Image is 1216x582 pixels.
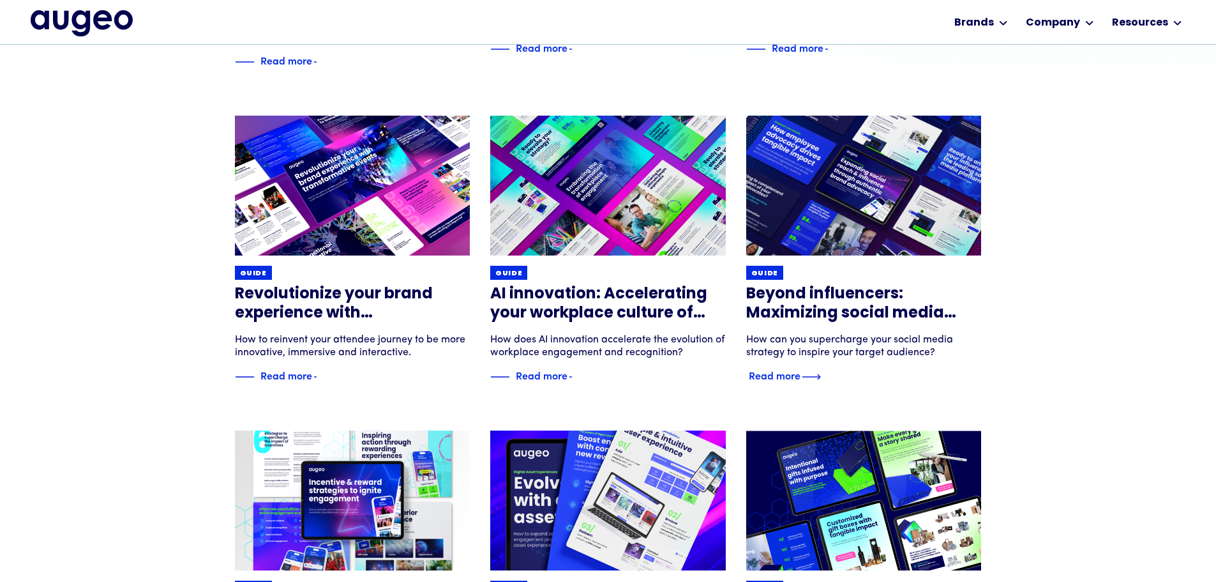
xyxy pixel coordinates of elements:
[1112,15,1168,31] div: Resources
[240,269,267,279] div: Guide
[235,116,470,385] a: GuideRevolutionize your brand experience with transformative eventsHow to reinvent your attendee ...
[746,42,765,57] img: Blue decorative line
[490,333,726,359] div: How does AI innovation accelerate the evolution of workplace engagement and recognition?
[746,285,982,323] h3: Beyond influencers: Maximizing social media reach through authentic brand advocacy
[802,369,821,385] img: Blue text arrow
[516,40,567,55] div: Read more
[772,40,823,55] div: Read more
[751,269,778,279] div: Guide
[495,269,522,279] div: Guide
[490,116,726,385] a: GuideAI innovation: Accelerating your workplace culture of recognition & connectionHow does AI in...
[313,369,333,385] img: Blue text arrow
[490,369,509,385] img: Blue decorative line
[235,285,470,323] h3: Revolutionize your brand experience with transformative events
[490,285,726,323] h3: AI innovation: Accelerating your workplace culture of recognition & connection
[260,52,312,68] div: Read more
[313,54,333,70] img: Blue text arrow
[490,42,509,57] img: Blue decorative line
[954,15,994,31] div: Brands
[31,10,133,36] img: Augeo's full logo in midnight blue.
[260,367,312,383] div: Read more
[516,367,567,383] div: Read more
[235,54,254,70] img: Blue decorative line
[746,116,982,385] a: GuideBeyond influencers: Maximizing social media reach through authentic brand advocacyHow can yo...
[235,333,470,359] div: How to reinvent your attendee journey to be more innovative, immersive and interactive.
[746,333,982,359] div: How can you supercharge your social media strategy to inspire your target audience?
[749,367,800,383] div: Read more
[569,42,588,57] img: Blue text arrow
[31,10,133,36] a: home
[1026,15,1080,31] div: Company
[569,369,588,385] img: Blue text arrow
[825,42,844,57] img: Blue text arrow
[235,369,254,385] img: Blue decorative line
